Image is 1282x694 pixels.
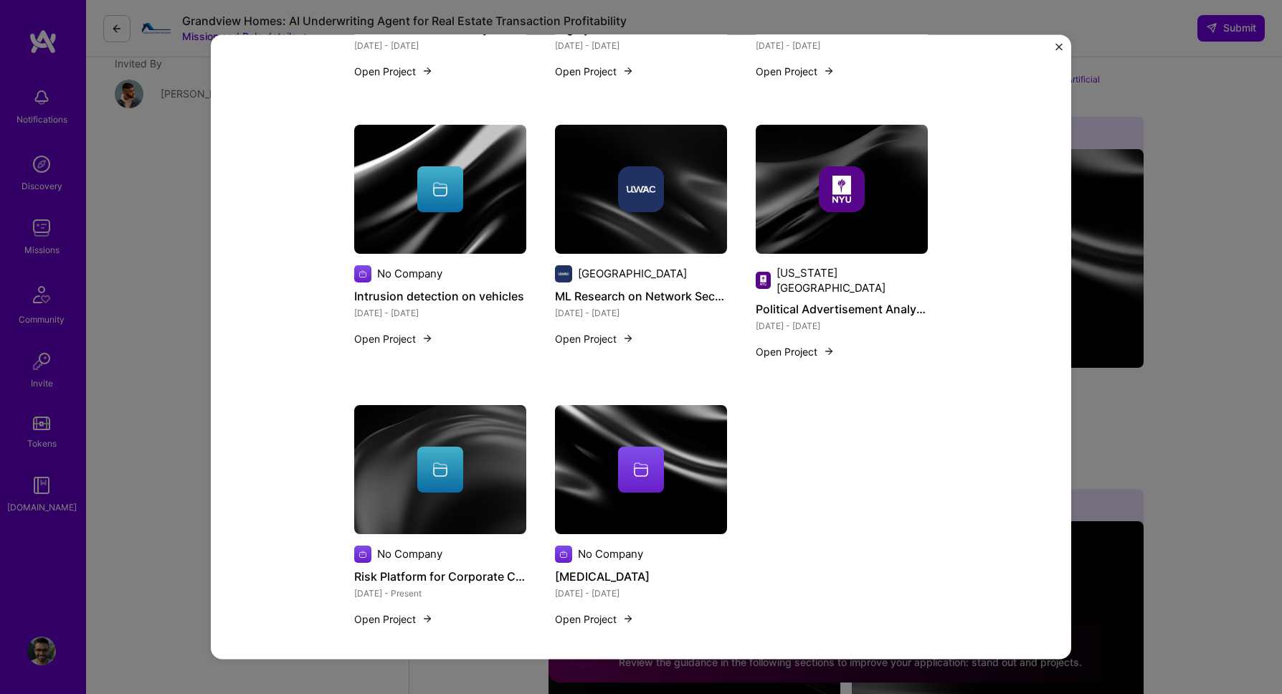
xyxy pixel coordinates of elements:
[377,267,442,282] div: No Company
[756,318,928,333] div: [DATE] - [DATE]
[354,125,526,254] img: cover
[823,346,835,358] img: arrow-right
[555,265,572,282] img: Company logo
[555,38,727,53] div: [DATE] - [DATE]
[555,125,727,254] img: cover
[555,546,572,563] img: Company logo
[819,166,865,212] img: Company logo
[354,331,433,346] button: Open Project
[756,300,928,318] h4: Political Advertisement Analysis
[823,66,835,77] img: arrow-right
[756,38,928,53] div: [DATE] - [DATE]
[354,265,371,282] img: Company logo
[756,272,771,289] img: Company logo
[555,64,634,79] button: Open Project
[555,405,727,534] img: cover
[354,612,433,627] button: Open Project
[422,614,433,625] img: arrow-right
[354,567,526,586] h4: Risk Platform for Corporate Credit Cards
[354,586,526,601] div: [DATE] - Present
[422,333,433,345] img: arrow-right
[354,38,526,53] div: [DATE] - [DATE]
[622,614,634,625] img: arrow-right
[354,287,526,305] h4: Intrusion detection on vehicles
[377,547,442,562] div: No Company
[555,287,727,305] h4: ML Research on Network Security
[555,612,634,627] button: Open Project
[622,66,634,77] img: arrow-right
[756,125,928,254] img: cover
[756,64,835,79] button: Open Project
[777,265,928,295] div: [US_STATE][GEOGRAPHIC_DATA]
[354,64,433,79] button: Open Project
[756,344,835,359] button: Open Project
[555,567,727,586] h4: [MEDICAL_DATA]
[555,331,634,346] button: Open Project
[622,333,634,345] img: arrow-right
[354,405,526,534] img: cover
[354,305,526,320] div: [DATE] - [DATE]
[578,547,643,562] div: No Company
[422,66,433,77] img: arrow-right
[578,267,687,282] div: [GEOGRAPHIC_DATA]
[618,166,664,212] img: Company logo
[1055,43,1063,58] button: Close
[555,586,727,601] div: [DATE] - [DATE]
[555,305,727,320] div: [DATE] - [DATE]
[354,546,371,563] img: Company logo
